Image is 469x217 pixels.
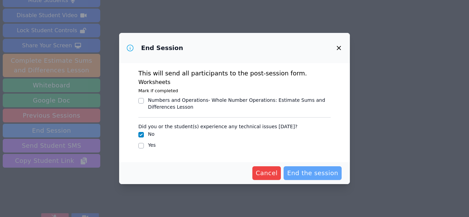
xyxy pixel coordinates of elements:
[141,44,183,52] h3: End Session
[252,166,281,180] button: Cancel
[138,120,297,131] legend: Did you or the student(s) experience any technical issues [DATE]?
[148,142,156,148] label: Yes
[148,131,155,137] label: No
[138,88,178,93] small: Mark if completed
[287,168,338,178] span: End the session
[148,97,331,110] div: Numbers and Operations- Whole Number Operations : Estimate Sums and Differences Lesson
[138,78,331,86] h3: Worksheets
[256,168,278,178] span: Cancel
[284,166,342,180] button: End the session
[138,69,331,78] p: This will send all participants to the post-session form.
